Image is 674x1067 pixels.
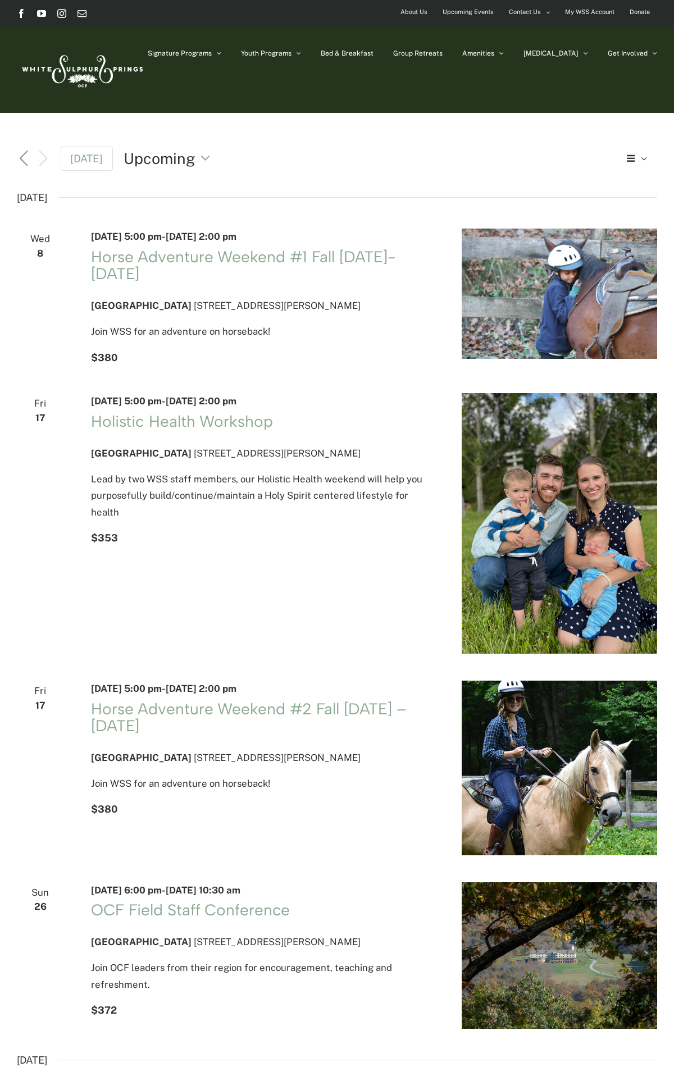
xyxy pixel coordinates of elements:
[148,50,212,57] span: Signature Programs
[166,683,236,694] span: [DATE] 2:00 pm
[91,395,162,407] span: [DATE] 5:00 pm
[443,4,494,20] span: Upcoming Events
[194,752,361,763] span: [STREET_ADDRESS][PERSON_NAME]
[241,25,301,81] a: Youth Programs
[91,471,435,521] p: Lead by two WSS staff members, our Holistic Health weekend will help you purposefully build/conti...
[91,323,435,340] p: Join WSS for an adventure on horseback!
[17,245,64,262] span: 8
[148,25,657,81] nav: Main Menu
[91,900,290,919] a: OCF Field Staff Conference
[321,50,374,57] span: Bed & Breakfast
[91,300,192,311] span: [GEOGRAPHIC_DATA]
[91,936,192,947] span: [GEOGRAPHIC_DATA]
[17,152,30,165] a: Previous Events
[462,882,657,1029] img: Heritage House Fall-min
[166,884,240,896] span: [DATE] 10:30 am
[91,231,162,242] span: [DATE] 5:00 pm
[17,43,146,95] img: White Sulphur Springs Logo
[166,231,236,242] span: [DATE] 2:00 pm
[91,776,435,792] p: Join WSS for an adventure on horseback!
[148,25,221,81] a: Signature Programs
[166,395,236,407] span: [DATE] 2:00 pm
[91,752,192,763] span: [GEOGRAPHIC_DATA]
[17,189,47,207] time: [DATE]
[37,149,50,167] button: Next Events
[57,9,66,18] a: Instagram
[91,884,240,896] time: -
[91,1004,117,1016] span: $372
[124,148,216,169] button: Upcoming
[17,9,26,18] a: Facebook
[91,231,236,242] time: -
[78,9,86,18] a: Email
[17,884,64,901] span: Sun
[91,448,192,459] span: [GEOGRAPHIC_DATA]
[462,229,657,359] img: IMG_1414
[17,395,64,412] span: Fri
[37,9,46,18] a: YouTube
[400,4,427,20] span: About Us
[91,412,273,431] a: Holistic Health Workshop
[608,50,648,57] span: Get Involved
[523,50,579,57] span: [MEDICAL_DATA]
[61,147,113,171] a: [DATE]
[124,148,195,169] span: Upcoming
[91,247,396,283] a: Horse Adventure Weekend #1 Fall [DATE]-[DATE]
[91,884,162,896] span: [DATE] 6:00 pm
[194,448,361,459] span: [STREET_ADDRESS][PERSON_NAME]
[565,4,614,20] span: My WSS Account
[17,410,64,426] span: 17
[91,532,118,544] span: $353
[91,683,162,694] span: [DATE] 5:00 pm
[523,25,588,81] a: [MEDICAL_DATA]
[194,300,361,311] span: [STREET_ADDRESS][PERSON_NAME]
[630,4,650,20] span: Donate
[17,683,64,699] span: Fri
[241,50,292,57] span: Youth Programs
[91,352,117,363] span: $380
[393,50,443,57] span: Group Retreats
[194,936,361,947] span: [STREET_ADDRESS][PERSON_NAME]
[462,50,494,57] span: Amenities
[91,960,435,993] p: Join OCF leaders from their region for encouragement, teaching and refreshment.
[462,393,657,654] img: SessionsFamilyPhoto_WSS_HolisticHealthBio
[91,395,236,407] time: -
[91,699,407,735] a: Horse Adventure Weekend #2 Fall [DATE] – [DATE]
[17,899,64,915] span: 26
[462,681,657,855] img: horse2
[608,25,657,81] a: Get Involved
[509,4,541,20] span: Contact Us
[17,231,64,247] span: Wed
[91,803,117,815] span: $380
[321,25,374,81] a: Bed & Breakfast
[91,683,236,694] time: -
[462,25,504,81] a: Amenities
[393,25,443,81] a: Group Retreats
[17,697,64,714] span: 17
